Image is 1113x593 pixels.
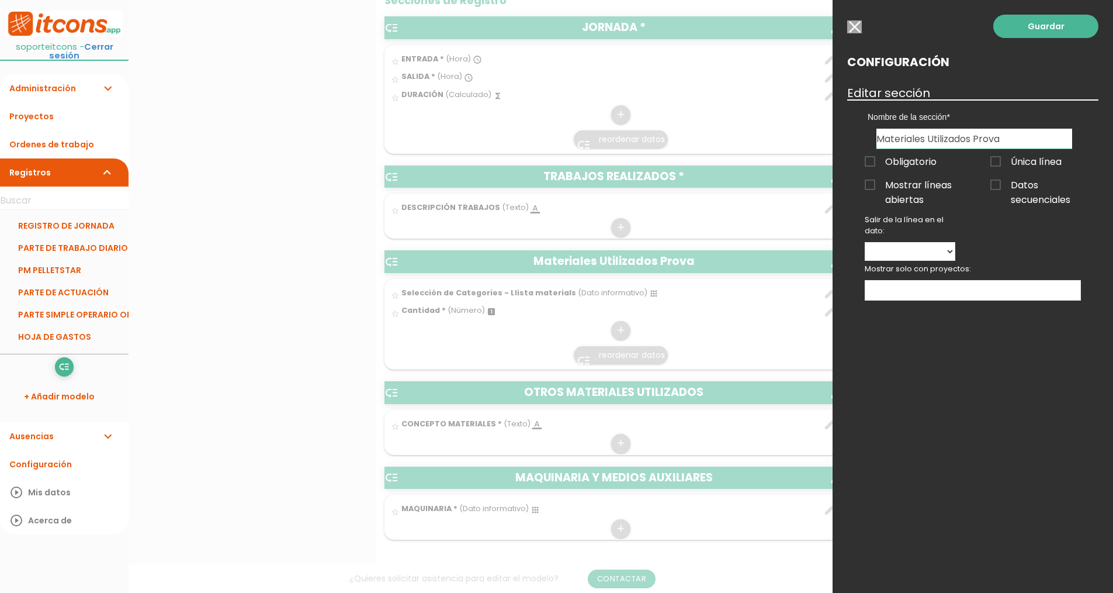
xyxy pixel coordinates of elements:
span: Mostrar líneas abiertas [865,178,955,192]
h2: Configuración [847,56,1098,68]
span: Datos secuenciales [990,178,1081,192]
label: Nombre de la sección [868,111,1081,123]
h3: Editar sección [847,87,1098,99]
span: Única línea [990,154,1062,169]
select: Salir de la línea en el dato: [865,242,955,261]
span: Obligatorio [865,154,937,169]
p: Salir de la línea en el dato: [865,215,955,236]
input: Mostrar solo con proyectos: [865,281,877,296]
p: Mostrar solo con proyectos: [865,264,1081,274]
a: Guardar [993,15,1098,38]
